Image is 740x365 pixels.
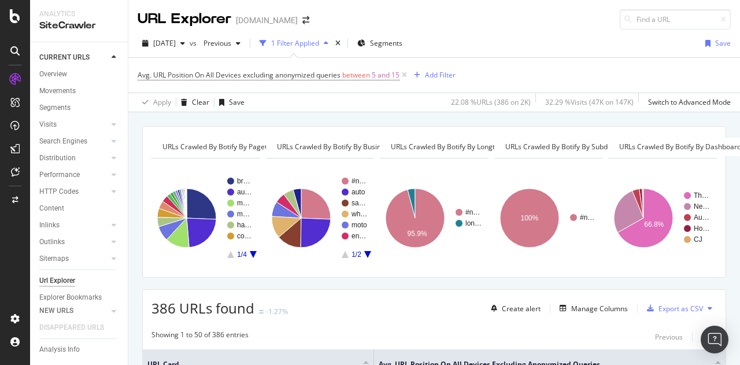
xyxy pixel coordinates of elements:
svg: A chart. [380,168,487,268]
div: Showing 1 to 50 of 386 entries [151,330,249,344]
div: Outlinks [39,236,65,248]
span: Previous [199,38,231,48]
a: Segments [39,102,120,114]
a: Movements [39,85,120,97]
a: Outlinks [39,236,108,248]
div: Explorer Bookmarks [39,292,102,304]
div: 32.29 % Visits ( 47K on 147K ) [545,97,634,107]
text: CJ [694,235,702,244]
span: vs [190,38,199,48]
a: Search Engines [39,135,108,148]
text: Ho… [694,224,709,233]
span: 5 and 15 [372,67,399,83]
text: Th… [694,191,709,200]
svg: A chart. [266,168,373,268]
a: Inlinks [39,219,108,231]
button: Save [701,34,731,53]
div: Analysis Info [39,344,80,356]
button: Previous [199,34,245,53]
div: [DOMAIN_NAME] [236,14,298,26]
button: Save [214,93,245,112]
div: Distribution [39,152,76,164]
a: Url Explorer [39,275,120,287]
text: m… [237,199,250,207]
a: Content [39,202,120,215]
div: Export as CSV [658,304,703,314]
div: Analytics [39,9,119,19]
text: 95.9% [408,230,427,238]
a: Performance [39,169,108,181]
a: HTTP Codes [39,186,108,198]
h4: URLs Crawled By Botify By subdomains [503,138,649,156]
div: 1 Filter Applied [271,38,319,48]
div: DISAPPEARED URLS [39,322,104,334]
div: Search Engines [39,135,87,148]
h4: URLs Crawled By Botify By longtail [388,138,520,156]
button: Create alert [486,299,541,318]
text: 1/4 [237,250,247,259]
text: #n… [465,208,480,216]
a: Explorer Bookmarks [39,292,120,304]
text: Ne… [694,202,709,211]
button: Previous [655,330,683,344]
button: Apply [138,93,171,112]
button: Manage Columns [555,301,628,315]
span: URLs Crawled By Botify By longtail [391,142,502,152]
text: wh… [351,210,367,218]
text: #n… [580,213,594,222]
svg: A chart. [608,168,715,268]
svg: A chart. [151,168,258,268]
button: Export as CSV [642,299,703,318]
text: Au… [694,213,709,222]
a: Sitemaps [39,253,108,265]
div: SiteCrawler [39,19,119,32]
text: 100% [520,214,538,222]
span: URLs Crawled By Botify By pagetype [162,142,279,152]
div: Visits [39,119,57,131]
div: Manage Columns [571,304,628,314]
text: lon… [465,219,482,227]
div: Clear [192,97,209,107]
span: Segments [370,38,402,48]
div: HTTP Codes [39,186,79,198]
div: arrow-right-arrow-left [302,16,309,24]
svg: A chart. [494,168,601,268]
div: Add Filter [425,70,456,80]
div: Sitemaps [39,253,69,265]
a: NEW URLS [39,305,108,317]
div: Open Intercom Messenger [701,326,728,353]
button: Clear [176,93,209,112]
span: between [342,70,370,80]
span: 386 URLs found [151,298,254,318]
div: -1.27% [266,307,288,316]
span: URLs Crawled By Botify By business [277,142,392,152]
div: Content [39,202,64,215]
a: CURRENT URLS [39,51,108,64]
text: auto [351,188,365,196]
text: m… [237,210,250,218]
text: 1/2 [351,250,361,259]
div: CURRENT URLS [39,51,90,64]
div: Apply [153,97,171,107]
div: Url Explorer [39,275,75,287]
div: Create alert [502,304,541,314]
input: Find a URL [620,9,731,30]
div: Movements [39,85,76,97]
div: 22.08 % URLs ( 386 on 2K ) [451,97,531,107]
text: sa… [351,199,366,207]
div: times [333,38,343,49]
div: NEW URLS [39,305,73,317]
text: en… [351,232,366,240]
span: 2025 Sep. 1st [153,38,176,48]
div: Save [715,38,731,48]
text: br… [237,177,250,185]
text: 66.8% [645,220,664,228]
div: Segments [39,102,71,114]
button: Add Filter [409,68,456,82]
text: au… [237,188,251,196]
div: URL Explorer [138,9,231,29]
text: ha… [237,221,251,229]
img: Equal [259,310,264,314]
